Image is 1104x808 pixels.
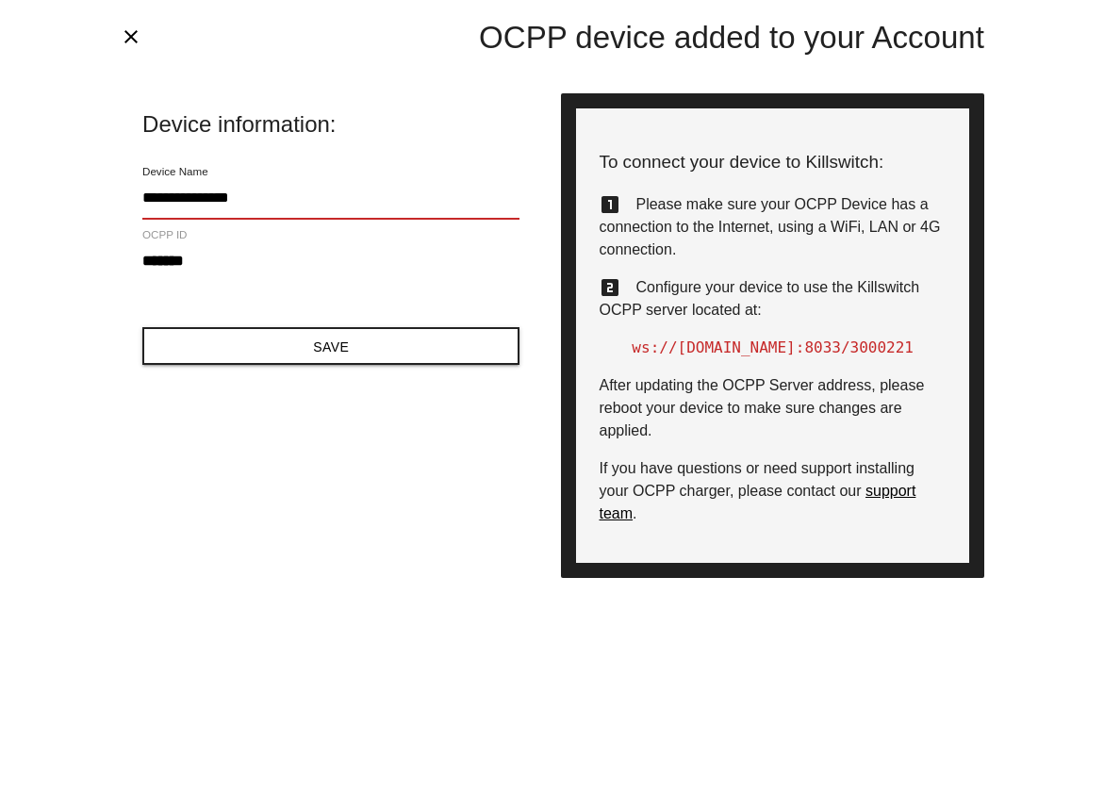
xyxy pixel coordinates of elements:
[599,279,919,318] span: Configure your device to use the Killswitch OCPP server located at:
[120,25,142,48] i: close
[599,460,914,499] span: If you have questions or need support installing your OCPP charger, please contact our
[599,276,621,299] i: looks_two
[142,327,519,365] button: Save
[142,227,187,243] label: OCPP ID
[479,20,984,55] span: OCPP device added to your Account
[599,483,915,521] a: support team
[599,377,924,438] span: After updating the OCPP Server address, please reboot your device to make sure changes are applied.
[599,196,940,257] span: Please make sure your OCPP Device has a connection to the Internet, using a WiFi, LAN or 4G conne...
[599,457,946,525] p: .
[599,149,946,175] p: To connect your device to Killswitch:
[142,164,208,180] label: Device Name
[142,109,519,140] span: Device information:
[841,338,914,356] span: /3000221
[599,193,621,216] i: looks_one
[632,338,841,356] span: ws://[DOMAIN_NAME]:8033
